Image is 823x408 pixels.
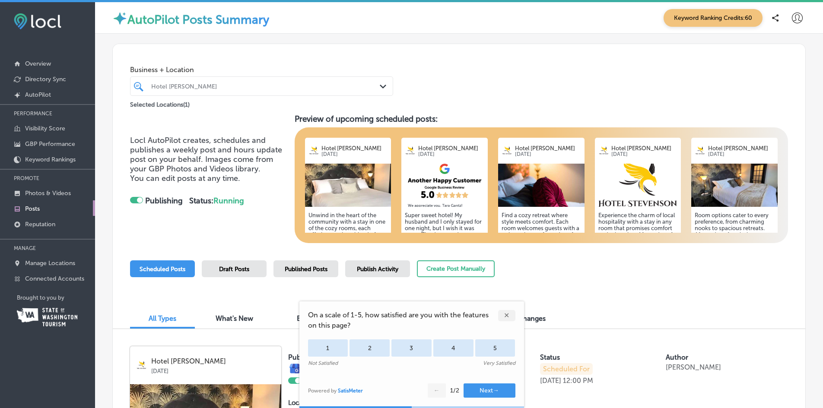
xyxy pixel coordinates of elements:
span: Keyword Ranking Credits: 60 [664,9,763,27]
div: Powered by [308,388,363,394]
button: Create Post Manually [417,260,495,277]
span: Scheduled Posts [140,266,185,273]
div: Not Satisfied [308,360,338,366]
strong: Status: [189,196,244,206]
span: Event [297,314,315,323]
img: 1747938435bb4ef7cb-97bf-4297-8532-274239ffdd13_283647943_382427240606618_7555760005718574685_n.jpg [498,164,585,207]
div: Very Satisfied [483,360,515,366]
p: AutoPilot [25,91,51,98]
img: 1747938414e68988cf-626b-4586-88a3-4f4ab31afddc_2023-04-14.jpg [691,164,778,207]
p: Connected Accounts [25,275,84,282]
p: [DATE] [540,376,561,385]
img: logo [598,145,609,156]
h5: Unwind in the heart of the community with a stay in one of the cozy rooms, each offering a unique... [308,212,388,303]
div: 5 [475,339,515,357]
div: ✕ [498,310,515,321]
div: 4 [433,339,473,357]
p: [DATE] [418,152,484,157]
label: Status [540,353,560,361]
p: Hotel [PERSON_NAME] [708,145,774,152]
p: GBP Performance [25,140,75,148]
p: Visibility Score [25,125,65,132]
img: logo [695,145,705,156]
img: 174793845072f53a19-6a9e-4745-b2b4-592f060f407c_2022-03-24.png [595,164,681,207]
div: 3 [391,339,432,357]
label: Author [666,353,688,361]
img: autopilot-icon [112,11,127,26]
img: 1747938441d5d77565-a212-4ba7-800e-1191f066f791_276132088_2714049702237615_1417308112947713410_n.jpg [305,164,391,207]
h5: Find a cozy retreat where style meets comfort. Each room welcomes guests with a unique charm afte... [502,212,581,290]
img: cdebae6f-b32f-41af-9788-96a3dd00b57d.png [401,164,488,207]
p: Brought to you by [17,294,95,301]
p: Keyword Rankings [25,156,76,163]
button: Next→ [464,383,515,398]
p: Location Details [288,399,336,407]
strong: Publishing [145,196,183,206]
p: Posts [25,205,40,212]
p: Reputation [25,221,55,228]
p: [DATE] [708,152,774,157]
h5: Room options cater to every preference, from charming nooks to spacious retreats. After a day of ... [695,212,774,309]
p: Manage Locations [25,259,75,267]
p: Hotel [PERSON_NAME] [515,145,581,152]
span: Running [213,196,244,206]
span: Draft Posts [219,266,249,273]
p: [DATE] [515,152,581,157]
h5: Super sweet hotel! My husband and I only stayed for one night, but I wish it was more. The decor ... [405,212,484,309]
img: Washington Tourism [17,308,77,326]
span: All Types [149,314,176,323]
span: You can edit posts at any time. [130,174,240,183]
img: fda3e92497d09a02dc62c9cd864e3231.png [14,13,61,29]
div: Hotel [PERSON_NAME] [151,82,381,90]
span: Locl AutoPilot creates, schedules and publishes a weekly post and hours update post on your behal... [130,136,282,174]
span: Business + Location [130,66,393,74]
span: On a scale of 1-5, how satisfied are you with the features on this page? [308,310,498,331]
img: logo [405,145,416,156]
p: Hotel [PERSON_NAME] [418,145,484,152]
span: What's New [216,314,253,323]
h3: Preview of upcoming scheduled posts: [295,114,788,124]
img: logo [136,360,147,371]
button: ← [428,383,446,398]
p: [DATE] [611,152,677,157]
div: 1 / 2 [450,387,459,394]
p: Directory Sync [25,76,66,83]
p: [DATE] [151,365,275,374]
p: Hotel [PERSON_NAME] [611,145,677,152]
a: SatisMeter [338,388,363,394]
p: 12:00 PM [563,376,593,385]
img: logo [502,145,512,156]
p: Selected Locations ( 1 ) [130,98,190,108]
p: Hotel [PERSON_NAME] [321,145,388,152]
span: Published Posts [285,266,327,273]
div: 2 [350,339,390,357]
img: logo [308,145,319,156]
p: Photos & Videos [25,190,71,197]
label: AutoPilot Posts Summary [127,13,269,27]
p: [DATE] [321,152,388,157]
span: Publish Activity [357,266,398,273]
p: Scheduled For [540,363,593,375]
div: 1 [308,339,348,357]
p: Hotel [PERSON_NAME] [151,357,275,365]
p: Overview [25,60,51,67]
h5: Experience the charm of local hospitality with a stay in any room that promises comfort and relax... [598,212,678,309]
p: [PERSON_NAME] [666,363,721,371]
label: Publish To [288,353,321,361]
